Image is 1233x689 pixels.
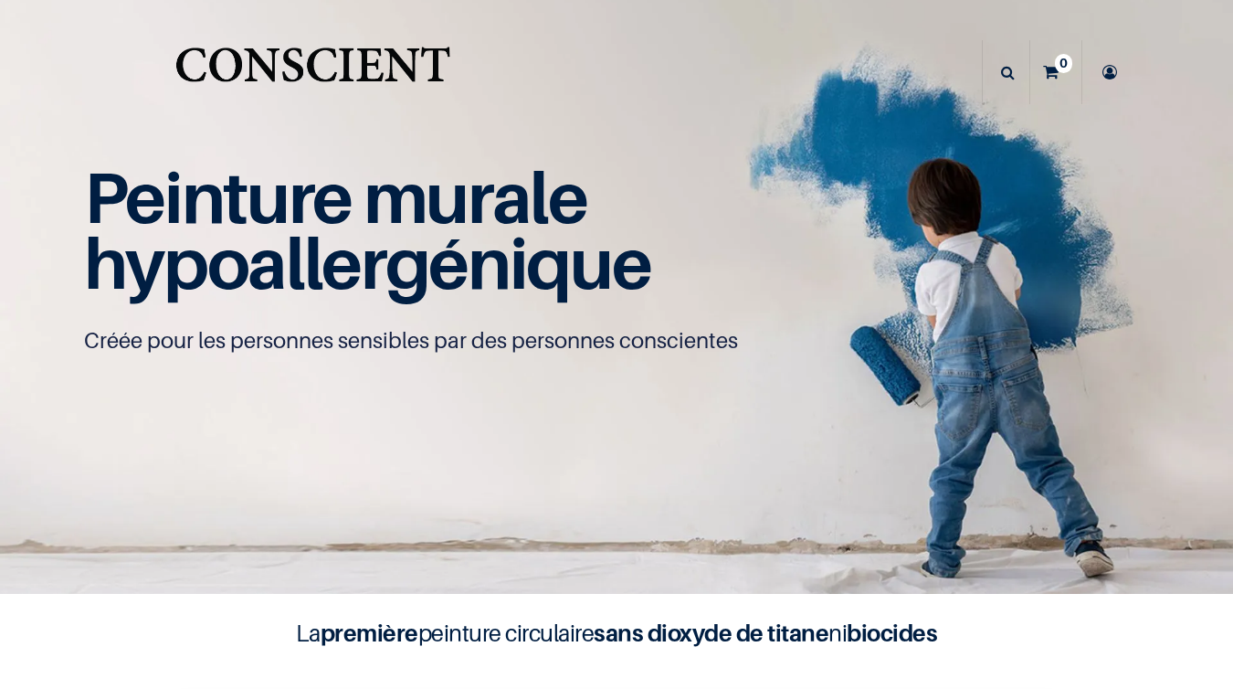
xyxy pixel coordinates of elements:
img: Conscient [172,37,454,109]
sup: 0 [1055,54,1072,72]
a: 0 [1030,40,1081,104]
b: biocides [847,619,937,647]
b: sans dioxyde de titane [594,619,828,647]
span: hypoallergénique [84,220,651,305]
h4: La peinture circulaire ni [251,616,982,651]
b: première [321,619,418,647]
p: Créée pour les personnes sensibles par des personnes conscientes [84,326,1150,355]
a: Logo of Conscient [172,37,454,109]
span: Peinture murale [84,154,587,239]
